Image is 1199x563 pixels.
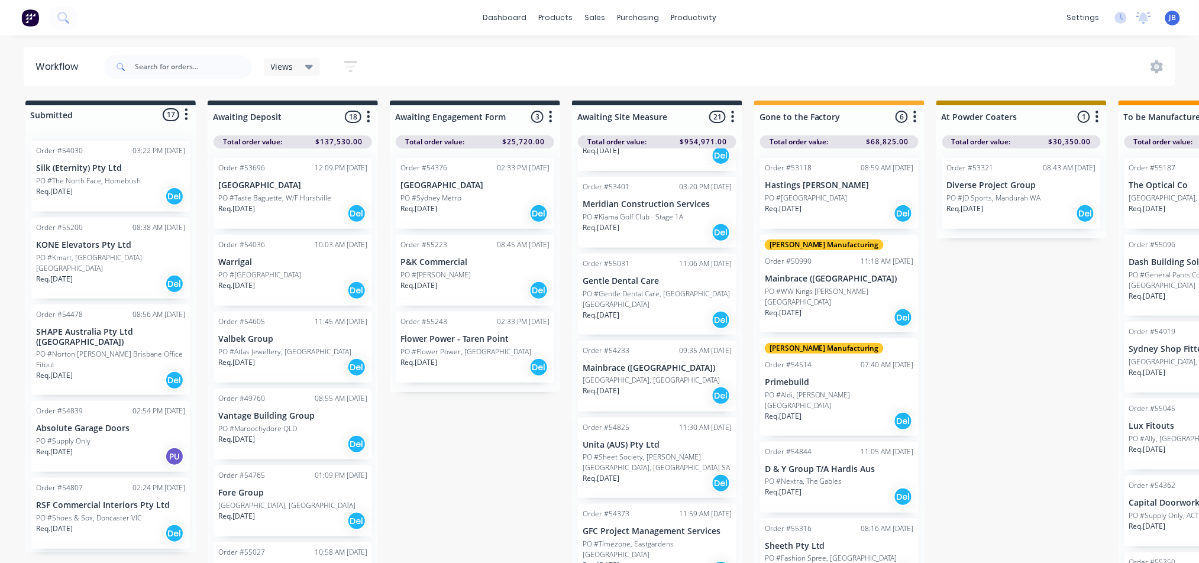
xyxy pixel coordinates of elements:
div: Order #4976008:55 AM [DATE]Vantage Building GroupPO #Maroochydore QLDReq.[DATE]Del [214,389,372,460]
p: Warrigal [218,257,367,267]
div: Del [712,474,731,493]
p: Req. [DATE] [583,473,619,484]
p: Req. [DATE] [1129,291,1166,302]
p: Mainbrace ([GEOGRAPHIC_DATA]) [583,363,732,373]
div: Order #55096 [1129,240,1176,250]
p: Diverse Project Group [947,180,1096,190]
div: Order #5340103:20 PM [DATE]Meridian Construction ServicesPO #Kiama Golf Club - Stage 1AReq.[DATE]Del [578,177,736,248]
p: Flower Power - Taren Point [400,334,550,344]
div: Order #50990 [765,256,812,267]
p: Primebuild [765,377,914,387]
div: Del [529,358,548,377]
div: Order #53696 [218,163,265,173]
p: Unita (AUS) Pty Ltd [583,440,732,450]
div: Order #5483902:54 PM [DATE]Absolute Garage DoorsPO #Supply OnlyReq.[DATE]PU [31,401,190,472]
div: Order #55045 [1129,403,1176,414]
div: Order #5423309:35 AM [DATE]Mainbrace ([GEOGRAPHIC_DATA])[GEOGRAPHIC_DATA], [GEOGRAPHIC_DATA]Req.[... [578,341,736,412]
div: Order #55243 [400,316,447,327]
span: Total order value: [587,137,647,147]
div: Order #5447808:56 AM [DATE]SHAPE Australia Pty Ltd ([GEOGRAPHIC_DATA])PO #Norton [PERSON_NAME] Br... [31,305,190,396]
p: [GEOGRAPHIC_DATA], [GEOGRAPHIC_DATA] [583,375,720,386]
span: Total order value: [1134,137,1193,147]
span: $25,720.00 [502,137,545,147]
div: PU [165,447,184,466]
p: PO #[PERSON_NAME] [400,270,471,280]
input: Search for orders... [135,55,252,79]
div: Order #54233 [583,345,629,356]
div: Del [347,435,366,454]
div: 08:38 AM [DATE] [132,222,185,233]
div: sales [579,9,611,27]
p: PO #Sydney Metro [400,193,461,203]
div: Order #55027 [218,547,265,558]
p: Silk (Eternity) Pty Ltd [36,163,185,173]
div: Del [165,187,184,206]
p: Fore Group [218,488,367,498]
p: Req. [DATE] [765,487,802,497]
p: Absolute Garage Doors [36,423,185,433]
div: Order #5311808:59 AM [DATE]Hastings [PERSON_NAME]PO #[GEOGRAPHIC_DATA]Req.[DATE]Del [760,158,919,229]
div: 08:16 AM [DATE] [861,523,914,534]
div: Del [712,223,731,242]
div: Del [712,146,731,165]
p: Gentle Dental Care [583,276,732,286]
div: Order #55200 [36,222,83,233]
span: JB [1169,12,1177,23]
p: Req. [DATE] [218,357,255,368]
p: PO #Gentle Dental Care, [GEOGRAPHIC_DATA] [GEOGRAPHIC_DATA] [583,289,732,310]
span: Total order value: [770,137,829,147]
div: 10:58 AM [DATE] [315,547,367,558]
span: Total order value: [405,137,464,147]
div: Order #53321 [947,163,994,173]
div: Order #5332108:43 AM [DATE]Diverse Project GroupPO #JD Sports, Mandurah WAReq.[DATE]Del [942,158,1101,229]
div: Order #54478 [36,309,83,320]
div: Order #54765 [218,470,265,481]
div: Del [347,281,366,300]
div: purchasing [611,9,665,27]
div: 02:33 PM [DATE] [497,163,550,173]
div: Order #55223 [400,240,447,250]
p: Sheeth Pty Ltd [765,541,914,551]
p: Req. [DATE] [583,145,619,156]
p: [GEOGRAPHIC_DATA] [218,180,367,190]
p: PO #Norton [PERSON_NAME] Brisbane Office Fitout [36,349,185,370]
div: Order #5437602:33 PM [DATE][GEOGRAPHIC_DATA]PO #Sydney MetroReq.[DATE]Del [396,158,554,229]
div: [PERSON_NAME] ManufacturingOrder #5451407:40 AM [DATE]PrimebuildPO #Aldi, [PERSON_NAME][GEOGRAPHI... [760,338,919,436]
div: Order #54030 [36,145,83,156]
p: PO #[GEOGRAPHIC_DATA] [218,270,301,280]
p: D & Y Group T/A Hardis Aus [765,464,914,474]
p: Mainbrace ([GEOGRAPHIC_DATA]) [765,274,914,284]
p: Req. [DATE] [400,280,437,291]
div: 08:43 AM [DATE] [1043,163,1096,173]
div: Order #54373 [583,509,629,519]
div: Order #5484411:05 AM [DATE]D & Y Group T/A Hardis AusPO #Nextra, The GablesReq.[DATE]Del [760,442,919,513]
p: PO #Aldi, [PERSON_NAME][GEOGRAPHIC_DATA] [765,390,914,411]
p: Req. [DATE] [36,186,73,197]
div: Order #55316 [765,523,812,534]
p: PO #Maroochydore QLD [218,423,297,434]
div: [PERSON_NAME] Manufacturing [765,343,884,354]
p: PO #Timezone, Eastgardens [GEOGRAPHIC_DATA] [583,539,732,560]
div: 12:09 PM [DATE] [315,163,367,173]
div: Order #54844 [765,446,812,457]
div: 03:20 PM [DATE] [679,182,732,192]
div: Order #5503111:06 AM [DATE]Gentle Dental CarePO #Gentle Dental Care, [GEOGRAPHIC_DATA] [GEOGRAPHI... [578,254,736,335]
div: Order #5520008:38 AM [DATE]KONE Elevators Pty LtdPO #Kmart, [GEOGRAPHIC_DATA] [GEOGRAPHIC_DATA]Re... [31,218,190,299]
p: PO #Sheet Society, [PERSON_NAME][GEOGRAPHIC_DATA], [GEOGRAPHIC_DATA] SA [583,452,732,473]
p: Req. [DATE] [218,203,255,214]
p: Meridian Construction Services [583,199,732,209]
span: Views [271,60,293,73]
p: PO #The North Face, Homebush [36,176,141,186]
p: PO #Supply Only, ACT [1129,510,1199,521]
div: Workflow [35,60,84,74]
span: $68,825.00 [867,137,909,147]
p: Valbek Group [218,334,367,344]
div: Order #5524302:33 PM [DATE]Flower Power - Taren PointPO #Flower Power, [GEOGRAPHIC_DATA]Req.[DATE... [396,312,554,383]
div: Order #5480702:24 PM [DATE]RSF Commercial Interiors Pty LtdPO #Shoes & Sox, Doncaster VICReq.[DAT... [31,478,190,549]
div: 08:45 AM [DATE] [497,240,550,250]
div: Order #54036 [218,240,265,250]
p: Req. [DATE] [1129,444,1166,455]
p: Req. [DATE] [218,280,255,291]
p: PO #Taste Baguette, W/F Hurstville [218,193,331,203]
div: Order #54362 [1129,480,1176,491]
